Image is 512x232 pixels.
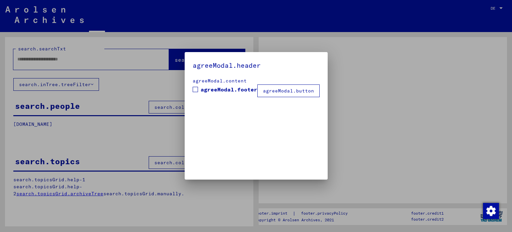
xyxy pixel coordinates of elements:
h5: agreeModal.header [193,60,320,71]
span: agreeModal.footer [201,85,257,93]
div: Zustimmung ändern [483,203,499,219]
img: Zustimmung ändern [483,203,499,219]
button: agreeModal.button [257,84,320,97]
div: agreeModal.content [193,77,320,84]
